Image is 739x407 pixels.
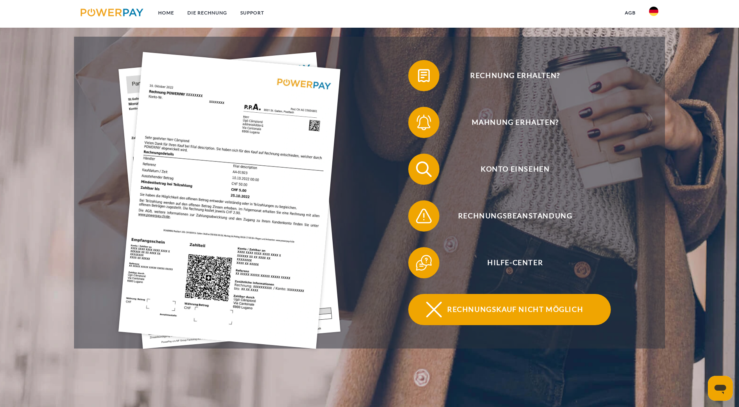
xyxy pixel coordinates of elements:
[420,247,610,278] span: Hilfe-Center
[420,154,610,185] span: Konto einsehen
[152,6,181,20] a: Home
[708,376,733,401] iframe: Schaltfläche zum Öffnen des Messaging-Fensters
[414,66,434,85] img: qb_bill.svg
[414,253,434,273] img: qb_help.svg
[408,247,611,278] button: Hilfe-Center
[118,52,340,349] img: single_invoice_powerpay_de.jpg
[420,107,610,138] span: Mahnung erhalten?
[420,294,610,325] span: Rechnungskauf nicht möglich
[234,6,271,20] a: SUPPORT
[181,6,234,20] a: DIE RECHNUNG
[618,6,642,20] a: agb
[414,113,434,132] img: qb_bell.svg
[408,154,611,185] button: Konto einsehen
[649,7,658,16] img: de
[81,9,143,16] img: logo-powerpay.svg
[414,159,434,179] img: qb_search.svg
[420,200,610,232] span: Rechnungsbeanstandung
[408,200,611,232] button: Rechnungsbeanstandung
[408,107,611,138] button: Mahnung erhalten?
[414,206,434,226] img: qb_warning.svg
[408,60,611,91] button: Rechnung erhalten?
[420,60,610,91] span: Rechnung erhalten?
[408,294,611,325] button: Rechnungskauf nicht möglich
[424,300,444,319] img: qb_close.svg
